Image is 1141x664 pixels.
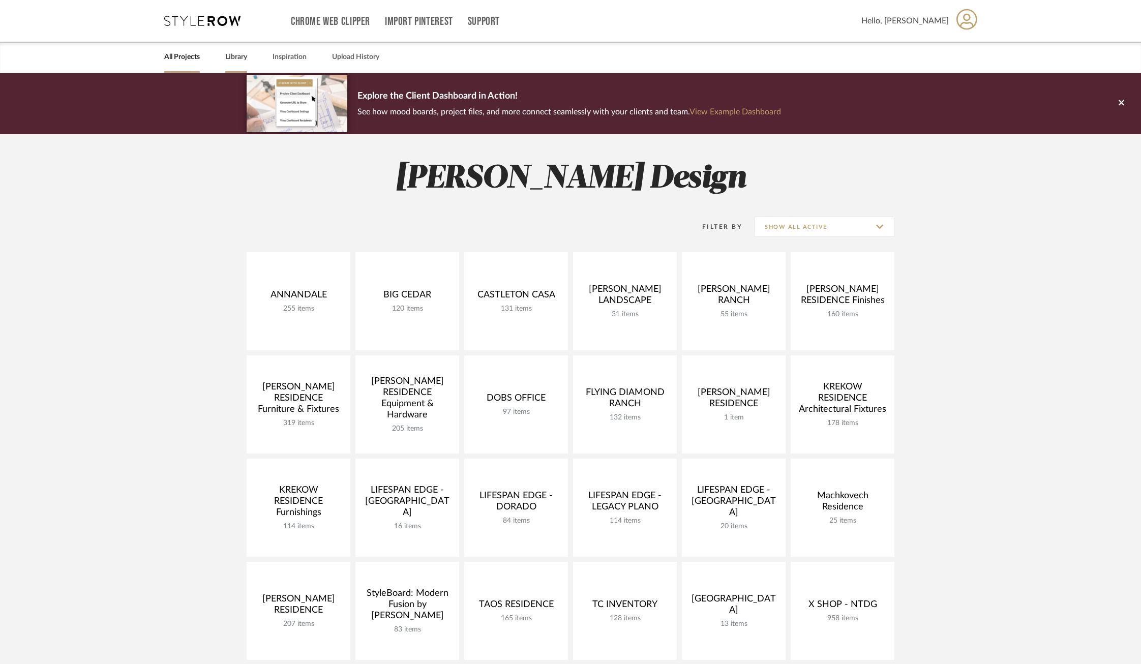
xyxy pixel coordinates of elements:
[799,599,886,614] div: X SHOP - NTDG
[255,522,342,531] div: 114 items
[472,305,560,313] div: 131 items
[799,419,886,428] div: 178 items
[581,614,669,623] div: 128 items
[799,284,886,310] div: [PERSON_NAME] RESIDENCE Finishes
[690,387,777,413] div: [PERSON_NAME] RESIDENCE
[799,517,886,525] div: 25 items
[357,88,781,105] p: Explore the Client Dashboard in Action!
[364,485,451,522] div: LIFESPAN EDGE - [GEOGRAPHIC_DATA]
[225,50,247,64] a: Library
[690,310,777,319] div: 55 items
[472,614,560,623] div: 165 items
[472,599,560,614] div: TAOS RESIDENCE
[164,50,200,64] a: All Projects
[581,310,669,319] div: 31 items
[472,517,560,525] div: 84 items
[690,284,777,310] div: [PERSON_NAME] RANCH
[472,408,560,416] div: 97 items
[581,387,669,413] div: FLYING DIAMOND RANCH
[364,522,451,531] div: 16 items
[581,413,669,422] div: 132 items
[799,490,886,517] div: Machkovech Residence
[581,599,669,614] div: TC INVENTORY
[255,381,342,419] div: [PERSON_NAME] RESIDENCE Furniture & Fixtures
[581,490,669,517] div: LIFESPAN EDGE - LEGACY PLANO
[247,75,347,132] img: d5d033c5-7b12-40c2-a960-1ecee1989c38.png
[799,381,886,419] div: KREKOW RESIDENCE Architectural Fixtures
[799,614,886,623] div: 958 items
[472,393,560,408] div: DOBS OFFICE
[799,310,886,319] div: 160 items
[690,593,777,620] div: [GEOGRAPHIC_DATA]
[291,17,370,26] a: Chrome Web Clipper
[204,160,937,198] h2: [PERSON_NAME] Design
[255,289,342,305] div: ANNANDALE
[364,588,451,625] div: StyleBoard: Modern Fusion by [PERSON_NAME]
[689,108,781,116] a: View Example Dashboard
[581,284,669,310] div: [PERSON_NAME] LANDSCAPE
[255,593,342,620] div: [PERSON_NAME] RESIDENCE
[472,490,560,517] div: LIFESPAN EDGE - DORADO
[364,289,451,305] div: BIG CEDAR
[255,305,342,313] div: 255 items
[273,50,307,64] a: Inspiration
[468,17,500,26] a: Support
[364,625,451,634] div: 83 items
[364,425,451,433] div: 205 items
[255,419,342,428] div: 319 items
[581,517,669,525] div: 114 items
[690,413,777,422] div: 1 item
[472,289,560,305] div: CASTLETON CASA
[364,376,451,425] div: [PERSON_NAME] RESIDENCE Equipment & Hardware
[332,50,379,64] a: Upload History
[385,17,453,26] a: Import Pinterest
[364,305,451,313] div: 120 items
[689,222,742,232] div: Filter By
[255,485,342,522] div: KREKOW RESIDENCE Furnishings
[690,522,777,531] div: 20 items
[255,620,342,628] div: 207 items
[690,620,777,628] div: 13 items
[690,485,777,522] div: LIFESPAN EDGE - [GEOGRAPHIC_DATA]
[357,105,781,119] p: See how mood boards, project files, and more connect seamlessly with your clients and team.
[861,15,949,27] span: Hello, [PERSON_NAME]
